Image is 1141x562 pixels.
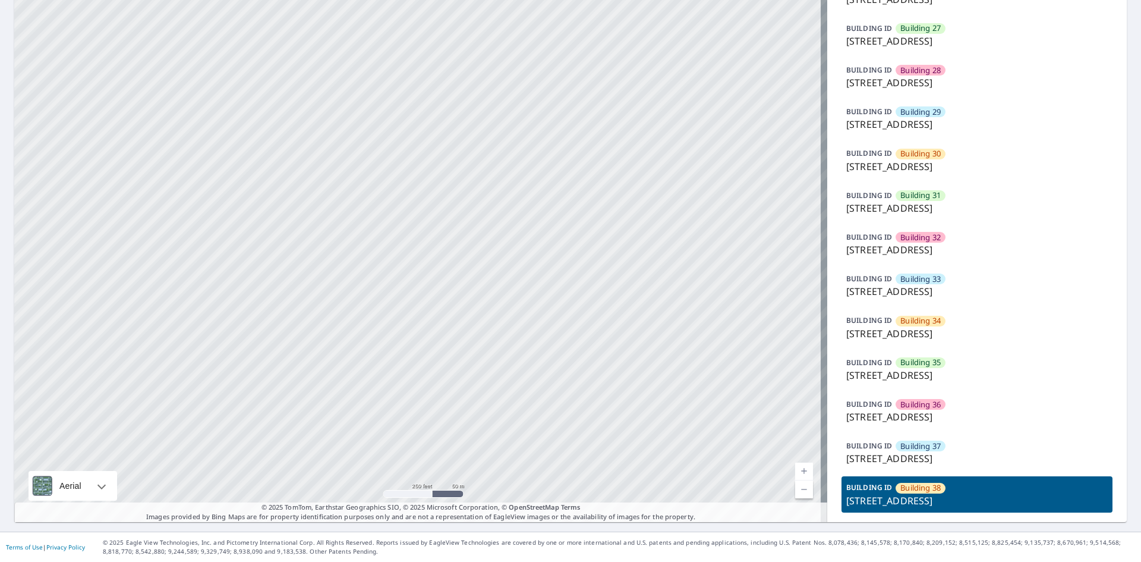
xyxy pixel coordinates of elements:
span: Building 29 [900,106,941,118]
span: Building 27 [900,23,941,34]
span: Building 34 [900,315,941,326]
span: Building 36 [900,399,941,410]
p: BUILDING ID [846,315,892,325]
p: BUILDING ID [846,232,892,242]
p: [STREET_ADDRESS] [846,494,1108,508]
a: Terms of Use [6,543,43,551]
p: [STREET_ADDRESS] [846,410,1108,424]
p: [STREET_ADDRESS] [846,284,1108,299]
span: Building 35 [900,357,941,368]
p: BUILDING ID [846,274,892,284]
p: BUILDING ID [846,482,892,492]
p: BUILDING ID [846,106,892,117]
p: [STREET_ADDRESS] [846,201,1108,215]
p: Images provided by Bing Maps are for property identification purposes only and are not a represen... [14,503,827,522]
p: [STREET_ADDRESS] [846,451,1108,466]
p: BUILDING ID [846,65,892,75]
span: © 2025 TomTom, Earthstar Geographics SIO, © 2025 Microsoft Corporation, © [261,503,581,513]
a: Terms [561,503,581,511]
span: Building 33 [900,274,941,285]
p: [STREET_ADDRESS] [846,326,1108,341]
p: | [6,544,85,551]
p: [STREET_ADDRESS] [846,76,1108,90]
p: © 2025 Eagle View Technologies, Inc. and Pictometry International Corp. All Rights Reserved. Repo... [103,538,1135,556]
div: Aerial [29,471,117,501]
p: BUILDING ID [846,190,892,200]
a: Current Level 17, Zoom Out [795,481,813,498]
p: BUILDING ID [846,148,892,158]
span: Building 30 [900,148,941,159]
a: Current Level 17, Zoom In [795,463,813,481]
p: BUILDING ID [846,399,892,409]
p: [STREET_ADDRESS] [846,34,1108,48]
span: Building 28 [900,65,941,76]
a: OpenStreetMap [509,503,559,511]
p: BUILDING ID [846,357,892,368]
span: Building 37 [900,441,941,452]
div: Aerial [56,471,85,501]
span: Building 38 [900,482,941,494]
p: BUILDING ID [846,23,892,33]
p: [STREET_ADDRESS] [846,117,1108,131]
p: [STREET_ADDRESS] [846,368,1108,382]
p: BUILDING ID [846,441,892,451]
span: Building 32 [900,232,941,243]
p: [STREET_ADDRESS] [846,243,1108,257]
a: Privacy Policy [46,543,85,551]
p: [STREET_ADDRESS] [846,159,1108,174]
span: Building 31 [900,190,941,201]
